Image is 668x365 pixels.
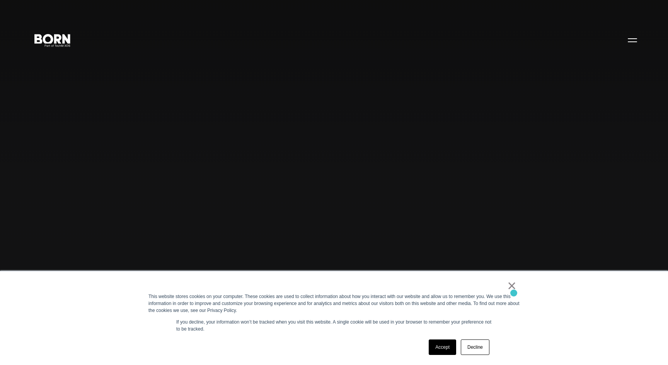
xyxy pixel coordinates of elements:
p: If you decline, your information won’t be tracked when you visit this website. A single cookie wi... [176,319,492,332]
a: Accept [429,339,456,355]
button: Open [623,32,642,48]
a: × [507,282,516,289]
div: This website stores cookies on your computer. These cookies are used to collect information about... [148,293,520,314]
a: Decline [461,339,489,355]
